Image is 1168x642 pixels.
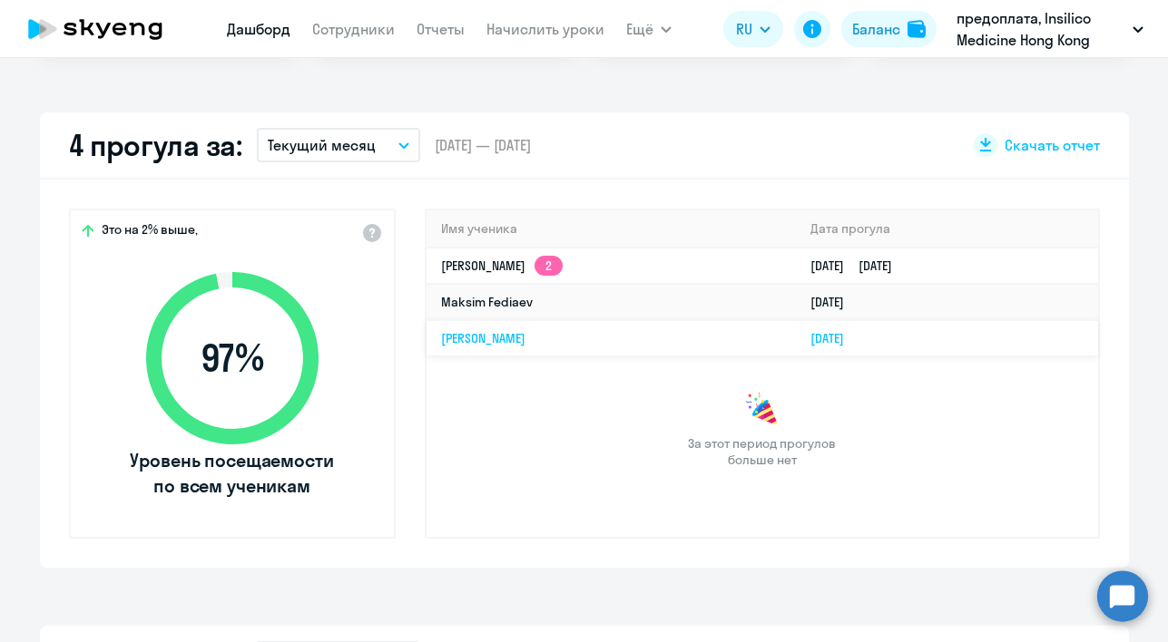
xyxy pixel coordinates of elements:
button: Текущий месяц [257,128,420,162]
button: предоплата, Insilico Medicine Hong Kong Limited [947,7,1153,51]
th: Имя ученика [427,210,797,248]
span: Скачать отчет [1005,135,1100,155]
a: Сотрудники [312,20,395,38]
a: [DATE][DATE] [810,258,907,274]
app-skyeng-badge: 2 [535,256,563,276]
a: [PERSON_NAME]2 [441,258,563,274]
span: [DATE] — [DATE] [435,135,531,155]
a: [DATE] [810,330,859,346]
th: Дата прогула [796,210,1097,248]
div: Баланс [852,18,900,40]
button: Ещё [626,11,672,47]
p: Текущий месяц [268,134,376,156]
img: congrats [744,392,780,428]
a: Maksim Fediaev [441,294,533,310]
a: Дашборд [227,20,290,38]
p: предоплата, Insilico Medicine Hong Kong Limited [957,7,1125,51]
button: RU [723,11,783,47]
span: 97 % [128,336,337,380]
span: RU [736,18,752,40]
a: Начислить уроки [486,20,604,38]
span: Ещё [626,18,653,40]
h2: 4 прогула за: [69,127,242,163]
a: [DATE] [810,294,859,310]
a: [PERSON_NAME] [441,330,525,346]
button: Балансbalance [841,11,937,47]
span: Это на 2% выше, [102,221,198,243]
span: За этот период прогулов больше нет [686,435,839,468]
span: Уровень посещаемости по всем ученикам [128,448,337,499]
a: Отчеты [417,20,465,38]
img: balance [908,20,926,38]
